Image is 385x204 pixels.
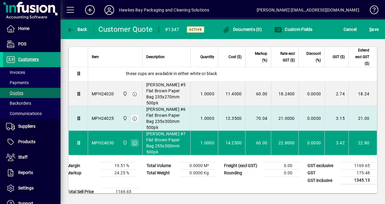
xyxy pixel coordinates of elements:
td: Markup [64,169,100,177]
div: these cups are available in either white or black [88,66,377,81]
span: Backorders [6,101,31,106]
span: Payments [6,80,29,85]
td: 0.00 [263,162,300,169]
span: [PERSON_NAME] #7 Flat Brown Paper Bag 255x300mm 500pk [146,131,187,155]
button: Add [80,5,100,15]
span: Cancel [344,25,357,34]
span: Suppliers [18,124,35,129]
span: Customers [18,57,39,62]
td: 0.0000 [298,131,324,155]
div: MPH24020 [92,91,114,97]
div: Customer Quote [98,25,153,34]
a: Products [3,134,61,150]
td: 1169.65 [341,162,377,169]
button: Custom Fields [273,24,314,35]
td: 2.74 [324,82,348,106]
a: POS [3,37,61,52]
span: GST ($) [333,54,345,60]
a: Invoices [3,67,61,77]
span: Markup (%) [249,50,267,64]
span: Discount (%) [302,50,321,64]
button: Profile [100,5,119,15]
a: Reports [3,165,61,180]
td: 1345.13 [341,177,377,184]
td: 0.0000 Kg [180,169,216,177]
a: Communications [3,108,61,119]
button: Back [65,24,89,35]
span: S [369,27,372,32]
a: Quotes [3,88,61,98]
span: Reports [18,170,33,175]
span: Central [121,90,128,97]
td: 11.4000 [218,82,245,106]
td: Rounding [221,169,263,177]
td: GST inclusive [304,177,341,184]
td: 22.80 [348,131,377,155]
td: 1169.65 [102,188,139,196]
div: MPH24025 [92,115,114,121]
div: #1347 [165,25,179,35]
span: Item [92,54,99,60]
span: POS [18,41,26,46]
span: [PERSON_NAME] #5 Flat Brown Paper Bag 235x270mm 500pk [146,82,187,106]
td: 70.04 [245,106,271,131]
td: 0.0000 [298,106,324,131]
span: Custom Fields [275,27,313,32]
span: Back [67,27,87,32]
button: Cancel [342,24,358,35]
div: Hawkes Bay Packaging and Cleaning Solutions [119,5,209,15]
span: ave [369,25,379,34]
span: Communications [6,111,42,116]
span: Invoices [6,70,25,75]
span: Home [18,26,29,31]
span: Cost ($) [229,54,242,60]
app-page-header-button: Back [61,24,94,35]
span: Products [18,139,35,144]
td: 3.42 [324,131,348,155]
span: Rate excl GST ($) [275,50,295,64]
td: 60.00 [245,131,271,155]
div: [PERSON_NAME] [EMAIL_ADDRESS][DOMAIN_NAME] [257,5,359,15]
td: Total Volume [143,162,180,169]
span: Documents (0) [222,27,262,32]
div: 18.2400 [275,91,295,97]
span: Extend excl GST ($) [352,47,369,67]
span: 1.0000 [200,115,214,121]
td: 3.15 [324,106,348,131]
td: 12.3500 [218,106,245,131]
td: 14.2500 [218,131,245,155]
button: Documents (0) [221,24,263,35]
td: 21.00 [348,106,377,131]
span: Description [146,54,165,60]
span: Quantity [200,54,214,60]
td: 0.00 [263,169,300,177]
td: Total Sell Price [64,188,102,196]
td: 175.48 [341,169,377,177]
a: Payments [3,77,61,88]
td: 0.0000 M³ [180,162,216,169]
a: Settings [3,181,61,196]
span: [PERSON_NAME] #6 Flat Brown Paper Bag 235x300mm 500pk [146,106,187,130]
td: Freight (excl GST) [221,162,263,169]
td: 0.0000 [298,82,324,106]
span: 1.0000 [200,140,214,146]
div: MPH24030 [92,140,114,146]
td: 19.51 % [100,162,137,169]
td: Margin [64,162,100,169]
td: GST [304,169,341,177]
td: 60.00 [245,82,271,106]
td: GST exclusive [304,162,341,169]
span: Settings [18,186,34,190]
span: Staff [18,155,28,160]
a: Staff [3,150,61,165]
a: Suppliers [3,119,61,134]
button: Save [368,24,380,35]
span: Central [121,115,128,122]
span: Central [121,140,128,146]
div: 21.0000 [275,115,295,121]
td: Total Weight [143,169,180,177]
div: 22.8000 [275,140,295,146]
a: Knowledge Base [365,1,377,21]
a: Home [3,21,61,36]
span: 1.0000 [200,91,214,97]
